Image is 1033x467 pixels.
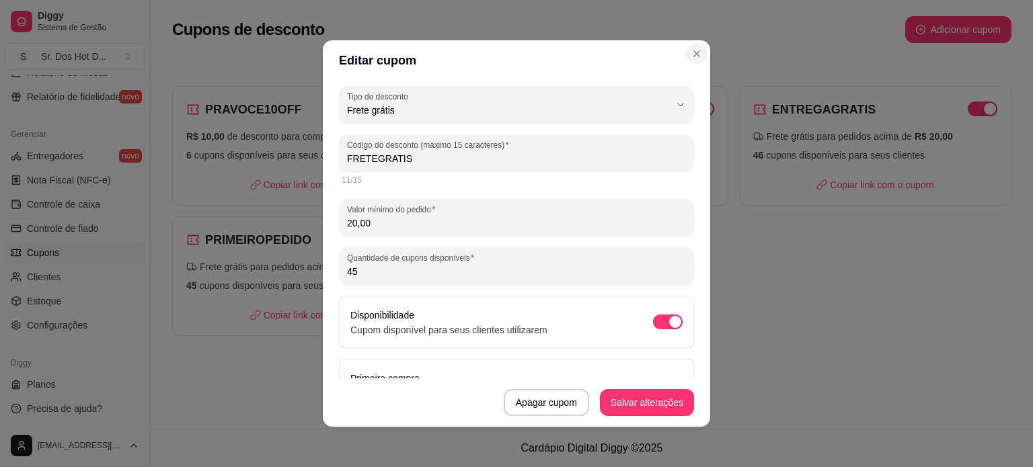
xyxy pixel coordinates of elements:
input: Código do desconto (máximo 15 caracteres) [347,152,686,165]
span: Frete grátis [347,103,670,117]
label: Primeira compra [350,373,420,384]
label: Quantidade de cupons disponíveis [347,252,479,263]
label: Valor mínimo do pedido [347,204,440,215]
p: Cupom disponível para seus clientes utilizarem [350,323,547,337]
button: Salvar alterações [600,389,694,416]
header: Editar cupom [323,40,710,81]
button: Close [686,43,707,65]
button: Apagar cupom [504,389,589,416]
input: Quantidade de cupons disponíveis [347,265,686,278]
label: Tipo de desconto [347,91,413,102]
input: Valor mínimo do pedido [347,216,686,230]
label: Código do desconto (máximo 15 caracteres) [347,139,513,151]
button: Tipo de descontoFrete grátis [339,86,694,124]
div: 11/15 [342,175,691,185]
label: Disponibilidade [350,310,414,321]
